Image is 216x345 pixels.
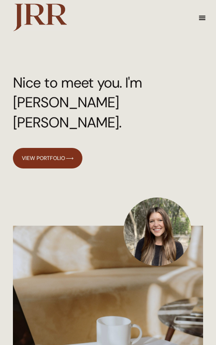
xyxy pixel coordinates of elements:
img: headshot [123,192,192,272]
img: logo [13,3,67,31]
span: View Portfolio ⟶ [22,155,73,161]
a: View Portfolio ⟶ [13,148,82,168]
h1: Nice to meet you. I'm [PERSON_NAME] [PERSON_NAME]. [13,73,203,133]
div: Menu Toggle [197,12,208,23]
